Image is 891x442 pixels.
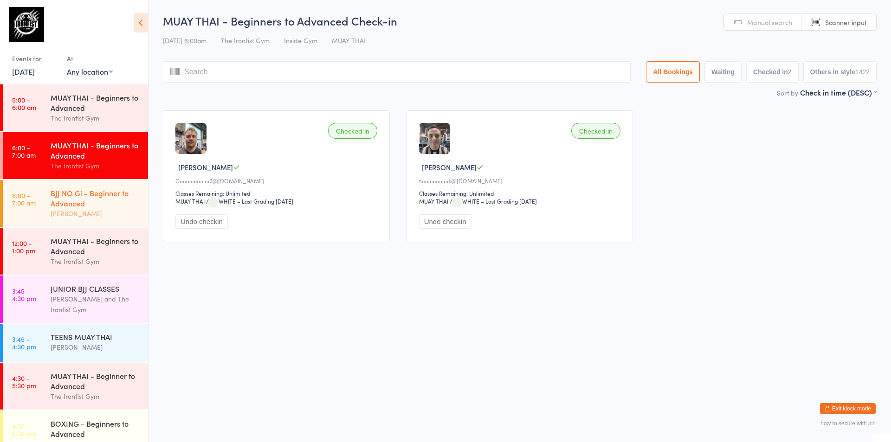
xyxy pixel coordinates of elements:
[788,68,792,76] div: 2
[332,36,366,45] span: MUAY THAI
[419,189,624,197] div: Classes Remaining: Unlimited
[51,236,140,256] div: MUAY THAI - Beginners to Advanced
[51,283,140,294] div: JUNIOR BJJ CLASSES
[571,123,620,139] div: Checked in
[855,68,870,76] div: 1422
[3,275,148,323] a: 3:45 -4:30 pmJUNIOR BJJ CLASSES[PERSON_NAME] and The Ironfist Gym
[51,208,140,219] div: [PERSON_NAME]
[12,192,36,206] time: 6:00 - 7:00 am
[51,140,140,160] div: MUAY THAI - Beginners to Advanced
[51,160,140,171] div: The Ironfist Gym
[777,88,798,97] label: Sort by
[450,197,537,205] span: / WHITE – Last Grading [DATE]
[12,422,36,437] time: 4:30 - 5:30 pm
[163,61,631,83] input: Search
[820,420,876,427] button: how to secure with pin
[328,123,377,139] div: Checked in
[3,363,148,410] a: 4:30 -5:30 pmMUAY THAI - Beginner to AdvancedThe Ironfist Gym
[175,214,228,229] button: Undo checkin
[51,391,140,402] div: The Ironfist Gym
[12,287,36,302] time: 3:45 - 4:30 pm
[12,374,36,389] time: 4:30 - 5:30 pm
[825,18,867,27] span: Scanner input
[803,61,877,83] button: Others in style1422
[67,51,113,66] div: At
[51,188,140,208] div: BJJ NO Gi - Beginner to Advanced
[67,66,113,77] div: Any location
[800,87,877,97] div: Check in time (DESC)
[178,162,233,172] span: [PERSON_NAME]
[51,342,140,352] div: [PERSON_NAME]
[12,335,36,350] time: 3:45 - 4:30 pm
[419,177,624,185] div: t••••••••••s@[DOMAIN_NAME]
[175,189,380,197] div: Classes Remaining: Unlimited
[9,7,44,42] img: The Ironfist Gym
[51,371,140,391] div: MUAY THAI - Beginner to Advanced
[12,66,35,77] a: [DATE]
[12,144,36,159] time: 6:00 - 7:00 am
[12,239,35,254] time: 12:00 - 1:00 pm
[3,180,148,227] a: 6:00 -7:00 amBJJ NO Gi - Beginner to Advanced[PERSON_NAME]
[704,61,742,83] button: Waiting
[419,123,450,154] img: image1704784734.png
[3,228,148,275] a: 12:00 -1:00 pmMUAY THAI - Beginners to AdvancedThe Ironfist Gym
[422,162,477,172] span: [PERSON_NAME]
[12,51,58,66] div: Events for
[51,113,140,123] div: The Ironfist Gym
[646,61,700,83] button: All Bookings
[51,332,140,342] div: TEENS MUAY THAI
[51,256,140,267] div: The Ironfist Gym
[820,403,876,414] button: Exit kiosk mode
[51,92,140,113] div: MUAY THAI - Beginners to Advanced
[3,324,148,362] a: 3:45 -4:30 pmTEENS MUAY THAI[PERSON_NAME]
[51,294,140,315] div: [PERSON_NAME] and The Ironfist Gym
[51,418,140,439] div: BOXING - Beginners to Advanced
[175,197,205,205] div: MUAY THAI
[284,36,317,45] span: Inside Gym
[175,123,207,154] img: image1741681361.png
[12,96,36,111] time: 5:00 - 6:00 am
[175,177,380,185] div: C•••••••••••3@[DOMAIN_NAME]
[746,61,799,83] button: Checked in2
[419,197,448,205] div: MUAY THAI
[747,18,792,27] span: Manual search
[419,214,471,229] button: Undo checkin
[206,197,293,205] span: / WHITE – Last Grading [DATE]
[163,13,877,28] h2: MUAY THAI - Beginners to Advanced Check-in
[221,36,270,45] span: The Ironfist Gym
[3,84,148,131] a: 5:00 -6:00 amMUAY THAI - Beginners to AdvancedThe Ironfist Gym
[3,132,148,179] a: 6:00 -7:00 amMUAY THAI - Beginners to AdvancedThe Ironfist Gym
[163,36,207,45] span: [DATE] 6:00am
